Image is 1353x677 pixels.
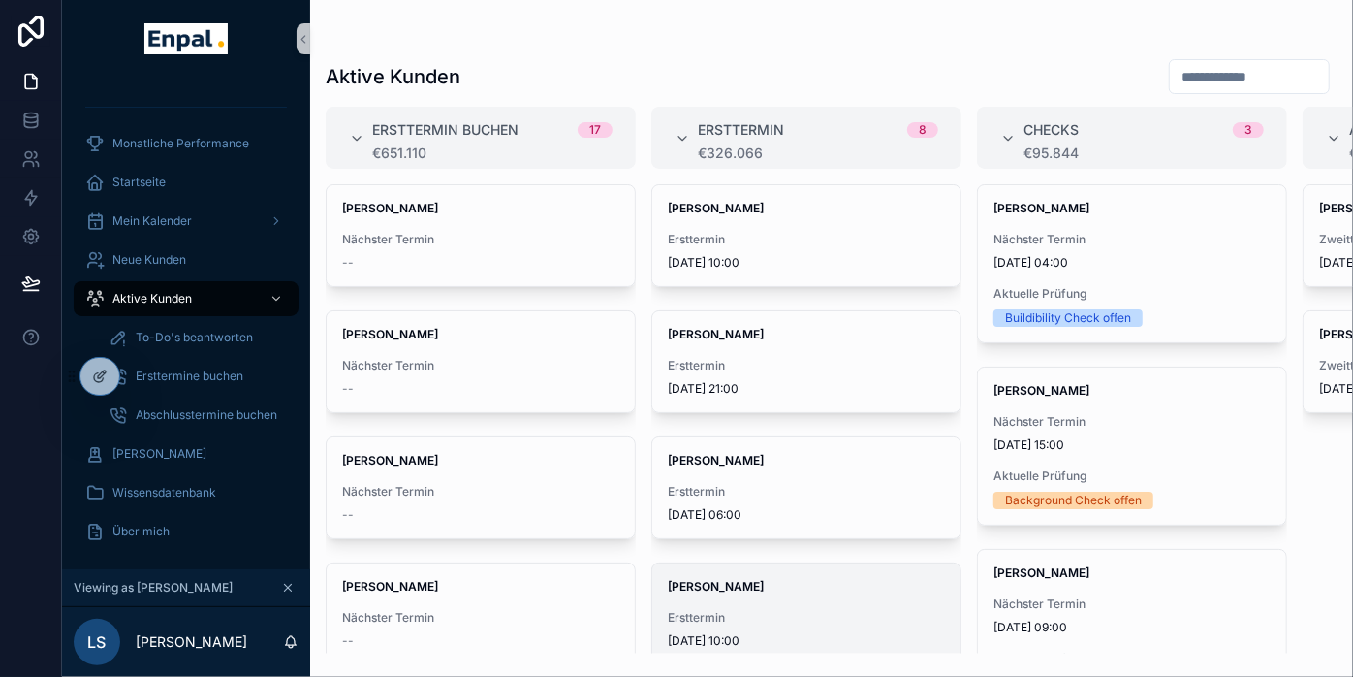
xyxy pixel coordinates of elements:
a: [PERSON_NAME]Ersttermin[DATE] 21:00 [651,310,961,413]
div: 3 [1244,122,1252,138]
span: Ersttermin [668,484,945,500]
div: 8 [919,122,927,138]
a: Neue Kunden [74,242,299,277]
span: To-Do's beantworten [136,330,253,345]
span: Monatliche Performance [112,136,249,151]
span: [DATE] 06:00 [668,507,945,523]
span: [DATE] 10:00 [668,255,945,271]
div: 17 [589,122,601,138]
strong: [PERSON_NAME] [342,453,438,467]
p: [PERSON_NAME] [136,632,247,652]
strong: [PERSON_NAME] [342,327,438,341]
span: Aktuelle Prüfung [993,651,1271,666]
span: Nächster Termin [993,596,1271,612]
a: Über mich [74,514,299,549]
span: -- [342,255,354,271]
a: Aktive Kunden [74,281,299,316]
span: LS [88,630,107,654]
span: Ersttermin [668,232,945,247]
a: [PERSON_NAME]Nächster Termin-- [326,184,636,287]
span: Neue Kunden [112,252,186,268]
a: [PERSON_NAME]Nächster Termin-- [326,310,636,413]
a: [PERSON_NAME]Nächster Termin[DATE] 15:00Aktuelle PrüfungBackground Check offen [977,367,1287,526]
span: [DATE] 04:00 [993,255,1271,271]
div: Buildibility Check offen [1005,309,1131,327]
span: [DATE] 09:00 [993,620,1271,635]
span: Nächster Termin [342,358,619,373]
a: [PERSON_NAME]Ersttermin[DATE] 10:00 [651,563,961,665]
div: €326.066 [698,145,938,161]
span: Aktuelle Prüfung [993,286,1271,302]
span: -- [342,507,354,523]
span: [DATE] 21:00 [668,381,945,397]
a: Ersttermine buchen [97,359,299,394]
strong: [PERSON_NAME] [668,327,764,341]
h1: Aktive Kunden [326,63,460,90]
span: -- [342,633,354,649]
span: Nächster Termin [342,610,619,626]
span: Nächster Termin [993,414,1271,430]
span: Startseite [112,175,166,190]
a: [PERSON_NAME]Nächster Termin-- [326,563,636,665]
strong: [PERSON_NAME] [993,201,1089,215]
span: Nächster Termin [993,232,1271,247]
div: scrollable content [62,78,310,569]
strong: [PERSON_NAME] [342,579,438,594]
div: Background Check offen [1005,492,1142,509]
strong: [PERSON_NAME] [668,579,764,594]
a: Wissensdatenbank [74,475,299,510]
a: [PERSON_NAME] [74,436,299,471]
strong: [PERSON_NAME] [993,565,1089,580]
a: [PERSON_NAME]Nächster Termin-- [326,436,636,539]
strong: [PERSON_NAME] [668,201,764,215]
strong: [PERSON_NAME] [668,453,764,467]
span: [PERSON_NAME] [112,446,206,462]
a: [PERSON_NAME]Nächster Termin[DATE] 04:00Aktuelle PrüfungBuildibility Check offen [977,184,1287,343]
span: Ersttermine buchen [136,369,243,384]
span: [DATE] 15:00 [993,437,1271,453]
strong: [PERSON_NAME] [342,201,438,215]
span: -- [342,381,354,397]
span: Aktuelle Prüfung [993,468,1271,484]
span: Über mich [112,524,170,539]
span: Aktive Kunden [112,291,192,306]
a: [PERSON_NAME]Ersttermin[DATE] 10:00 [651,184,961,287]
a: To-Do's beantworten [97,320,299,355]
span: Nächster Termin [342,232,619,247]
a: Monatliche Performance [74,126,299,161]
span: Ersttermin [668,358,945,373]
img: App logo [144,23,227,54]
span: [DATE] 10:00 [668,633,945,649]
span: Ersttermin buchen [372,120,519,140]
span: Abschlusstermine buchen [136,407,277,423]
span: Ersttermin [698,120,784,140]
span: Nächster Termin [342,484,619,500]
span: Viewing as [PERSON_NAME] [74,580,233,596]
a: Mein Kalender [74,204,299,239]
span: Mein Kalender [112,213,192,229]
span: Checks [1023,120,1079,140]
a: Startseite [74,165,299,200]
a: Abschlusstermine buchen [97,398,299,433]
div: €651.110 [372,145,613,161]
div: €95.844 [1023,145,1264,161]
a: [PERSON_NAME]Ersttermin[DATE] 06:00 [651,436,961,539]
span: Ersttermin [668,610,945,626]
span: Wissensdatenbank [112,485,216,500]
strong: [PERSON_NAME] [993,383,1089,398]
